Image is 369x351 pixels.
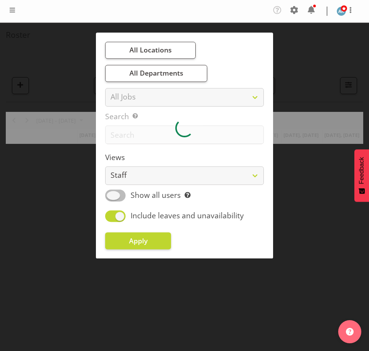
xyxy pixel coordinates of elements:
span: Show all users [131,190,181,201]
label: Search [105,111,264,123]
img: alice-kendall5838.jpg [337,7,346,16]
button: Feedback - Show survey [354,149,369,202]
span: Apply [129,236,148,245]
button: Apply [105,232,171,249]
img: help-xxl-2.png [346,328,354,336]
button: All Locations [105,42,196,59]
input: Search [105,126,264,144]
span: All Departments [129,69,183,78]
span: All Locations [129,46,172,55]
button: All Departments [105,65,207,82]
span: Include leaves and unavailability [131,211,244,221]
span: Feedback [358,157,365,184]
label: Views [105,152,264,163]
